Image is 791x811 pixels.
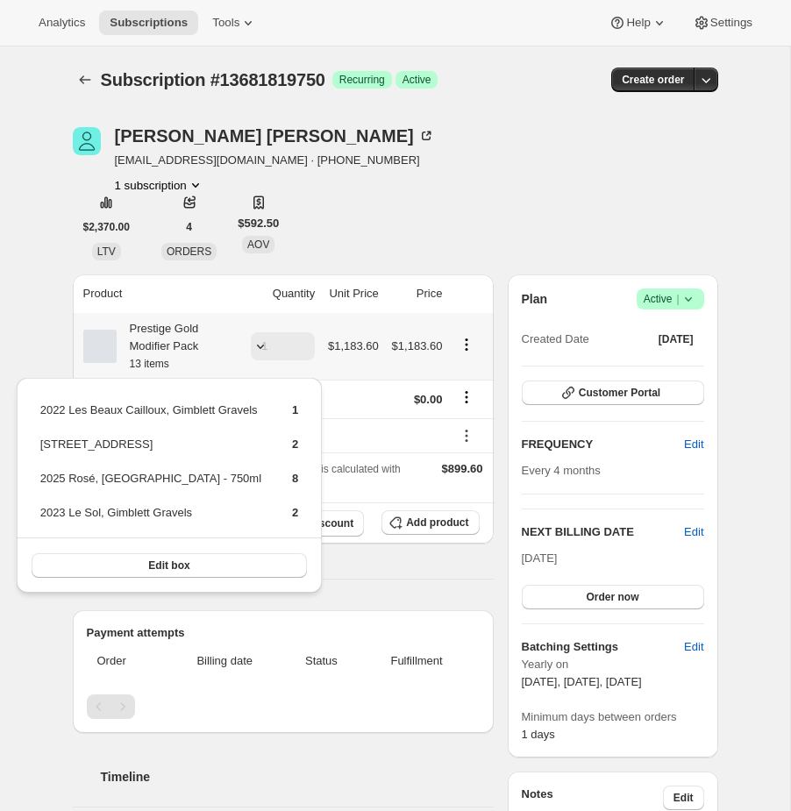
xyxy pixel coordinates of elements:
button: Edit [663,786,704,810]
span: Edit [684,638,703,656]
span: 8 [292,472,298,485]
span: 1 days [522,728,555,741]
small: 13 items [130,358,169,370]
span: $592.50 [238,215,279,232]
span: Settings [710,16,752,30]
span: | [676,292,679,306]
span: $1,183.60 [328,339,379,352]
button: Edit [673,633,714,661]
button: Edit [684,523,703,541]
span: ORDERS [167,245,211,258]
th: Product [73,274,243,313]
span: Recurring [339,73,385,87]
span: Customer Portal [579,386,660,400]
span: Active [403,73,431,87]
h2: Timeline [101,768,494,786]
h2: NEXT BILLING DATE [522,523,685,541]
div: Prestige Gold Modifier Pack [117,320,238,373]
span: $0.00 [414,393,443,406]
span: [EMAIL_ADDRESS][DOMAIN_NAME] · [PHONE_NUMBER] [115,152,435,169]
button: Edit [673,430,714,459]
button: Shipping actions [453,388,481,407]
span: Subscription #13681819750 [101,70,325,89]
button: Tools [202,11,267,35]
button: [DATE] [648,327,704,352]
span: Edit [673,791,694,805]
button: Order now [522,585,704,609]
span: Tools [212,16,239,30]
span: Billing date [171,652,278,670]
span: Analytics [39,16,85,30]
span: Created Date [522,331,589,348]
span: Every 4 months [522,464,601,477]
h2: Payment attempts [87,624,480,642]
h3: Notes [522,786,663,810]
span: Add product [406,516,468,530]
span: 1 [292,403,298,416]
button: Subscriptions [99,11,198,35]
th: Unit Price [320,274,384,313]
span: 2 [292,438,298,451]
td: 2022 Les Beaux Cailloux, Gimblett Gravels [39,401,262,433]
span: Help [626,16,650,30]
span: $899.60 [442,462,483,475]
span: [DATE] [522,551,558,565]
button: Create order [611,68,695,92]
span: Create order [622,73,684,87]
button: Add product [381,510,479,535]
nav: Pagination [87,694,480,719]
span: Active [644,290,697,308]
h2: FREQUENCY [522,436,685,453]
span: Edit box [148,558,189,573]
th: Price [384,274,448,313]
button: Analytics [28,11,96,35]
h2: Plan [522,290,548,308]
span: AOV [247,238,269,251]
th: Order [87,642,167,680]
span: Robyn Heyman [73,127,101,155]
span: Minimum days between orders [522,708,704,726]
button: Customer Portal [522,381,704,405]
h6: Batching Settings [522,638,685,656]
td: 2023 Le Sol, Gimblett Gravels [39,503,262,536]
span: Order now [586,590,638,604]
button: Product actions [453,335,481,354]
span: [DATE] [659,332,694,346]
button: $2,370.00 [73,215,140,239]
td: 2025 Rosé, [GEOGRAPHIC_DATA] - 750ml [39,469,262,502]
span: [DATE], [DATE], [DATE] [522,675,642,688]
span: Subscriptions [110,16,188,30]
button: Settings [682,11,763,35]
button: Help [598,11,678,35]
button: Product actions [115,176,204,194]
span: Edit [684,436,703,453]
span: $2,370.00 [83,220,130,234]
div: [PERSON_NAME] [PERSON_NAME] [115,127,435,145]
button: Edit box [32,553,308,578]
span: LTV [97,245,116,258]
span: Yearly on [522,656,704,673]
span: Fulfillment [365,652,469,670]
th: Quantity [243,274,320,313]
span: Status [289,652,354,670]
td: [STREET_ADDRESS] [39,435,262,467]
span: 4 [186,220,192,234]
span: $1,183.60 [392,339,443,352]
span: 2 [292,506,298,519]
button: 4 [175,215,203,239]
button: Subscriptions [73,68,97,92]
